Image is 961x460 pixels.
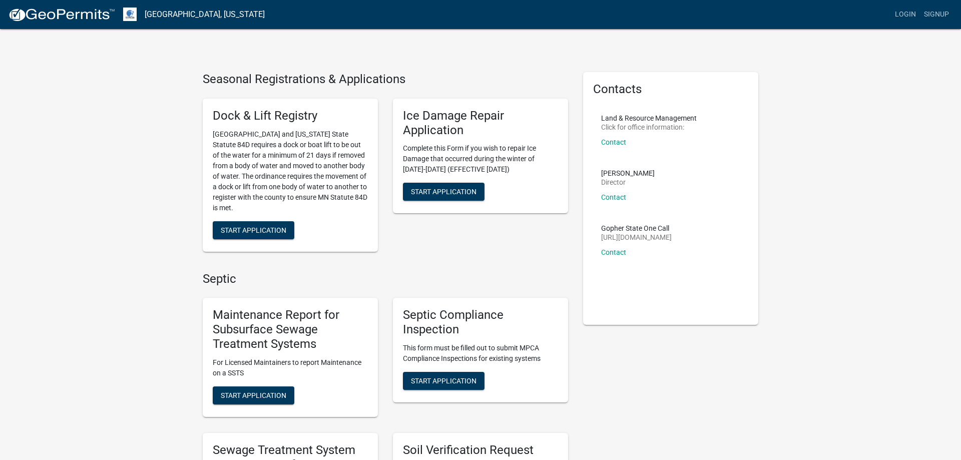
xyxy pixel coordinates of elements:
[601,179,655,186] p: Director
[203,272,568,286] h4: Septic
[411,376,476,384] span: Start Application
[213,129,368,213] p: [GEOGRAPHIC_DATA] and [US_STATE] State Statute 84D requires a dock or boat lift to be out of the ...
[213,109,368,123] h5: Dock & Lift Registry
[145,6,265,23] a: [GEOGRAPHIC_DATA], [US_STATE]
[403,372,485,390] button: Start Application
[601,124,697,131] p: Click for office information:
[601,234,672,241] p: [URL][DOMAIN_NAME]
[403,109,558,138] h5: Ice Damage Repair Application
[601,225,672,232] p: Gopher State One Call
[123,8,137,21] img: Otter Tail County, Minnesota
[221,391,286,399] span: Start Application
[920,5,953,24] a: Signup
[403,183,485,201] button: Start Application
[221,226,286,234] span: Start Application
[601,138,626,146] a: Contact
[601,193,626,201] a: Contact
[601,248,626,256] a: Contact
[411,188,476,196] span: Start Application
[403,308,558,337] h5: Septic Compliance Inspection
[403,343,558,364] p: This form must be filled out to submit MPCA Compliance Inspections for existing systems
[593,82,748,97] h5: Contacts
[601,170,655,177] p: [PERSON_NAME]
[213,308,368,351] h5: Maintenance Report for Subsurface Sewage Treatment Systems
[891,5,920,24] a: Login
[213,357,368,378] p: For Licensed Maintainers to report Maintenance on a SSTS
[403,143,558,175] p: Complete this Form if you wish to repair Ice Damage that occurred during the winter of [DATE]-[DA...
[213,386,294,404] button: Start Application
[601,115,697,122] p: Land & Resource Management
[203,72,568,87] h4: Seasonal Registrations & Applications
[213,221,294,239] button: Start Application
[403,443,558,457] h5: Soil Verification Request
